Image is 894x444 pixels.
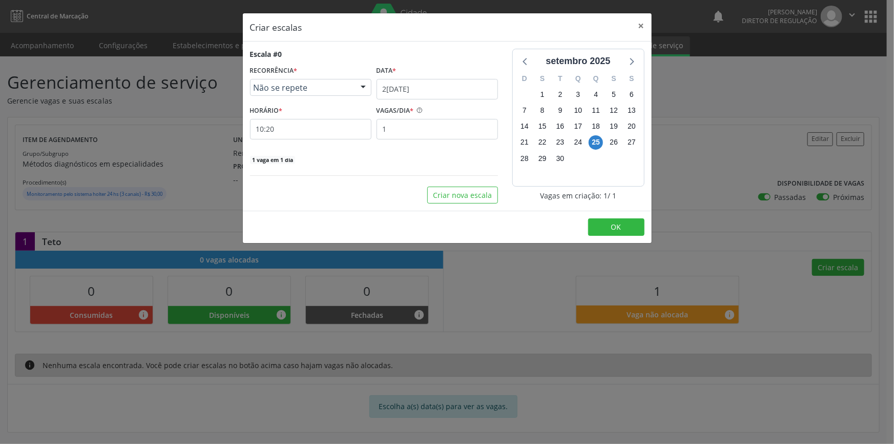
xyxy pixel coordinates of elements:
[254,83,350,93] span: Não se repete
[607,87,621,102] span: sexta-feira, 5 de setembro de 2025
[553,151,568,166] span: terça-feira, 30 de setembro de 2025
[631,13,652,38] button: Close
[571,119,585,134] span: quarta-feira, 17 de setembro de 2025
[589,87,603,102] span: quinta-feira, 4 de setembro de 2025
[516,71,534,87] div: D
[377,79,498,99] input: Selecione uma data
[427,187,498,204] button: Criar nova escala
[553,119,568,134] span: terça-feira, 16 de setembro de 2025
[587,71,605,87] div: Q
[250,63,298,79] label: RECORRÊNCIA
[517,104,532,118] span: domingo, 7 de setembro de 2025
[535,119,550,134] span: segunda-feira, 15 de setembro de 2025
[250,119,371,139] input: 00:00
[551,71,569,87] div: T
[569,71,587,87] div: Q
[625,119,639,134] span: sábado, 20 de setembro de 2025
[571,87,585,102] span: quarta-feira, 3 de setembro de 2025
[589,119,603,134] span: quinta-feira, 18 de setembro de 2025
[250,49,282,59] div: Escala #0
[625,135,639,150] span: sábado, 27 de setembro de 2025
[571,104,585,118] span: quarta-feira, 10 de setembro de 2025
[608,190,616,201] span: / 1
[250,156,295,164] span: 1 vaga em 1 dia
[250,103,283,119] label: HORÁRIO
[535,104,550,118] span: segunda-feira, 8 de setembro de 2025
[553,87,568,102] span: terça-feira, 2 de setembro de 2025
[553,104,568,118] span: terça-feira, 9 de setembro de 2025
[512,190,644,201] div: Vagas em criação: 1
[535,135,550,150] span: segunda-feira, 22 de setembro de 2025
[535,151,550,166] span: segunda-feira, 29 de setembro de 2025
[533,71,551,87] div: S
[517,119,532,134] span: domingo, 14 de setembro de 2025
[625,104,639,118] span: sábado, 13 de setembro de 2025
[571,135,585,150] span: quarta-feira, 24 de setembro de 2025
[542,54,614,68] div: setembro 2025
[517,135,532,150] span: domingo, 21 de setembro de 2025
[611,222,621,232] span: OK
[607,119,621,134] span: sexta-feira, 19 de setembro de 2025
[623,71,641,87] div: S
[377,63,397,79] label: Data
[607,104,621,118] span: sexta-feira, 12 de setembro de 2025
[589,135,603,150] span: quinta-feira, 25 de setembro de 2025
[625,87,639,102] span: sábado, 6 de setembro de 2025
[377,103,414,119] label: VAGAS/DIA
[250,21,302,34] h5: Criar escalas
[553,135,568,150] span: terça-feira, 23 de setembro de 2025
[589,104,603,118] span: quinta-feira, 11 de setembro de 2025
[414,103,423,114] ion-icon: help circle outline
[517,151,532,166] span: domingo, 28 de setembro de 2025
[605,71,623,87] div: S
[588,218,644,236] button: OK
[535,87,550,102] span: segunda-feira, 1 de setembro de 2025
[607,135,621,150] span: sexta-feira, 26 de setembro de 2025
